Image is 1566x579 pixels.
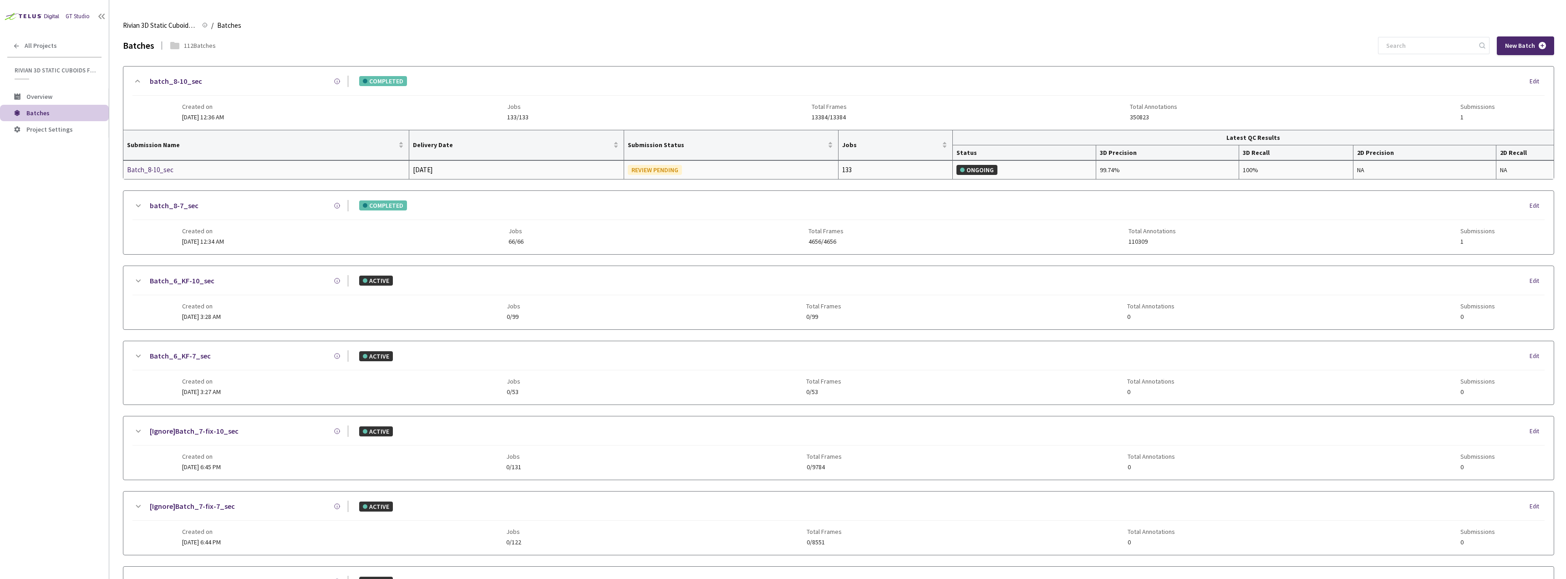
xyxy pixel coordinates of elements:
th: Jobs [839,130,953,160]
div: Edit [1530,502,1545,511]
span: Jobs [508,227,524,235]
span: 0 [1460,539,1495,546]
span: Total Annotations [1127,378,1174,385]
div: ACTIVE [359,276,393,286]
div: COMPLETED [359,200,407,210]
th: Latest QC Results [953,130,1554,145]
th: 3D Recall [1239,145,1353,160]
a: Batch_6_KF-7_sec [150,350,211,362]
span: 0 [1127,313,1174,320]
span: [DATE] 12:34 AM [182,237,224,246]
span: Rivian 3D Static Cuboids fixed[2024-25] [123,20,197,31]
span: 133/133 [507,114,529,121]
div: Edit [1530,277,1545,286]
span: 0/99 [507,313,520,320]
span: Total Frames [806,302,841,310]
span: 0/122 [506,539,521,546]
div: Batches [123,38,154,52]
span: 0/53 [806,389,841,395]
div: batch_8-10_secCOMPLETEDEditCreated on[DATE] 12:36 AMJobs133/133Total Frames13384/13384Total Annot... [123,67,1554,130]
span: Jobs [506,528,521,535]
a: Batch_8-10_sec [127,164,224,175]
span: Delivery Date [413,141,611,149]
span: Submissions [1460,302,1495,310]
div: Edit [1530,77,1545,86]
div: 112 Batches [184,41,216,51]
span: 0 [1127,389,1174,395]
th: Submission Name [123,130,409,160]
span: 0 [1460,464,1495,471]
div: NA [1500,165,1550,175]
div: ONGOING [956,165,997,175]
span: Total Frames [808,227,844,235]
div: [DATE] [413,164,620,175]
div: COMPLETED [359,76,407,86]
span: Total Annotations [1130,103,1177,110]
a: Batch_6_KF-10_sec [150,275,214,287]
span: Jobs [507,378,520,385]
div: [Ignore]Batch_7-fix-10_secACTIVEEditCreated on[DATE] 6:45 PMJobs0/131Total Frames0/9784Total Anno... [123,416,1554,480]
span: Created on [182,528,221,535]
th: 2D Precision [1353,145,1496,160]
div: 99.74% [1100,165,1235,175]
span: Project Settings [26,125,73,133]
div: 133 [842,164,949,175]
a: [Ignore]Batch_7-fix-10_sec [150,425,239,437]
th: Status [953,145,1096,160]
span: Created on [182,302,221,310]
span: Total Annotations [1128,528,1175,535]
div: ACTIVE [359,426,393,436]
span: Total Annotations [1129,227,1176,235]
span: 0/131 [506,464,521,471]
div: batch_8-7_secCOMPLETEDEditCreated on[DATE] 12:34 AMJobs66/66Total Frames4656/4656Total Annotation... [123,191,1554,254]
th: 2D Recall [1496,145,1554,160]
span: Total Frames [806,378,841,385]
span: Submissions [1460,378,1495,385]
a: batch_8-7_sec [150,200,198,211]
span: 0 [1460,389,1495,395]
span: Jobs [842,141,940,149]
span: [DATE] 3:28 AM [182,313,221,321]
div: REVIEW PENDING [628,165,682,175]
span: Total Annotations [1128,453,1175,460]
a: batch_8-10_sec [150,76,202,87]
th: Delivery Date [409,130,624,160]
span: Total Frames [807,453,842,460]
div: ACTIVE [359,502,393,512]
li: / [211,20,214,31]
span: 0 [1128,539,1175,546]
span: 0/53 [507,389,520,395]
th: 3D Precision [1096,145,1239,160]
span: Submission Status [628,141,826,149]
div: Batch_6_KF-7_secACTIVEEditCreated on[DATE] 3:27 AMJobs0/53Total Frames0/53Total Annotations0Submi... [123,341,1554,405]
span: Jobs [507,103,529,110]
span: Batches [217,20,241,31]
span: 0/8551 [807,539,842,546]
div: Edit [1530,352,1545,361]
span: 13384/13384 [812,114,847,121]
span: Created on [182,453,221,460]
span: 0 [1128,464,1175,471]
span: Total Frames [807,528,842,535]
span: Submission Name [127,141,397,149]
span: [DATE] 12:36 AM [182,113,224,121]
span: 4656/4656 [808,238,844,245]
div: 100% [1243,165,1349,175]
span: [DATE] 6:45 PM [182,463,221,471]
span: 1 [1460,114,1495,121]
span: Created on [182,103,224,110]
span: 350823 [1130,114,1177,121]
div: Edit [1530,427,1545,436]
span: Jobs [506,453,521,460]
div: ACTIVE [359,351,393,361]
div: Batch_6_KF-10_secACTIVEEditCreated on[DATE] 3:28 AMJobs0/99Total Frames0/99Total Annotations0Subm... [123,266,1554,329]
span: 0/9784 [807,464,842,471]
span: Submissions [1460,453,1495,460]
span: All Projects [25,42,57,50]
div: [Ignore]Batch_7-fix-7_secACTIVEEditCreated on[DATE] 6:44 PMJobs0/122Total Frames0/8551Total Annot... [123,492,1554,555]
span: Batches [26,109,50,117]
span: Jobs [507,302,520,310]
span: Rivian 3D Static Cuboids fixed[2024-25] [15,67,96,74]
span: Total Frames [812,103,847,110]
